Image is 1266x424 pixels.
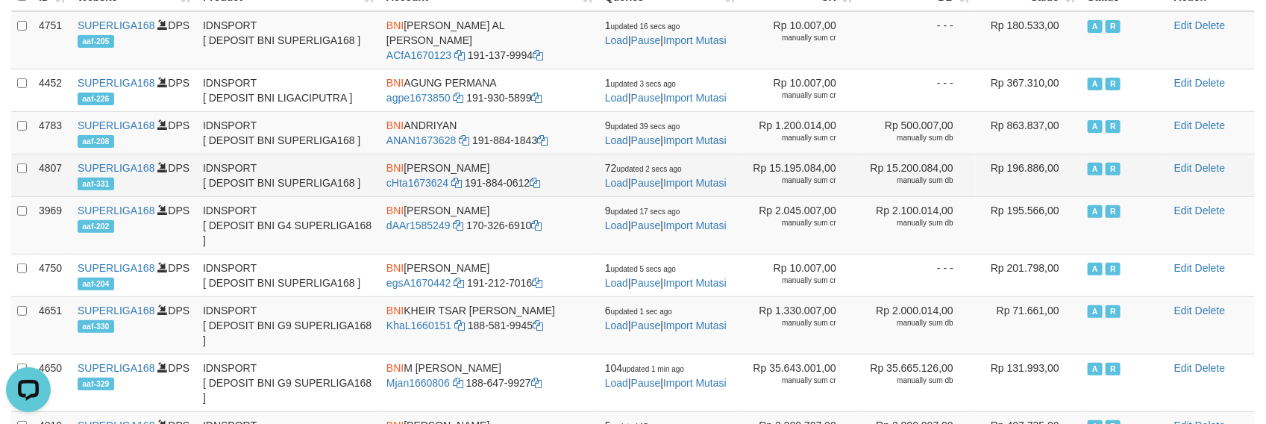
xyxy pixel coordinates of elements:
a: SUPERLIGA168 [78,362,155,374]
td: 4783 [33,111,72,154]
span: Active [1088,20,1103,33]
td: Rp 35.643.001,00 [742,354,859,411]
span: BNI [386,19,404,31]
a: KhaL1660151 [386,319,451,331]
a: Load [605,277,628,289]
a: Import Mutasi [663,319,727,331]
a: Copy cHta1673624 to clipboard [451,177,462,189]
td: Rp 180.533,00 [976,11,1082,69]
a: Load [605,177,628,189]
a: Import Mutasi [663,92,727,104]
td: Rp 367.310,00 [976,69,1082,111]
a: Import Mutasi [663,277,727,289]
a: Pause [631,277,661,289]
a: cHta1673624 [386,177,448,189]
span: Active [1088,78,1103,90]
span: updated 39 secs ago [611,122,680,131]
td: Rp 863.837,00 [976,111,1082,154]
td: DPS [72,11,197,69]
td: Rp 15.200.084,00 [859,154,976,196]
td: Rp 2.100.014,00 [859,196,976,254]
div: manually sum db [865,133,953,143]
a: Copy 1919305899 to clipboard [532,92,542,104]
td: - - - [859,69,976,111]
div: manually sum cr [748,90,836,101]
td: IDNSPORT [ DEPOSIT BNI G9 SUPERLIGA168 ] [197,296,380,354]
a: Edit [1174,362,1192,374]
span: BNI [386,362,404,374]
td: IDNSPORT [ DEPOSIT BNI SUPERLIGA168 ] [197,111,380,154]
td: 3969 [33,196,72,254]
a: Edit [1174,305,1192,317]
td: Rp 1.330.007,00 [742,296,859,354]
span: BNI [386,162,404,174]
a: Edit [1174,19,1192,31]
span: aaf-208 [78,135,114,148]
span: Active [1088,163,1103,175]
td: DPS [72,69,197,111]
a: Copy dAAr1585249 to clipboard [454,219,464,231]
td: Rp 2.000.014,00 [859,296,976,354]
a: Copy 1912127016 to clipboard [532,277,542,289]
a: Copy 1886479927 to clipboard [531,377,542,389]
a: Edit [1174,119,1192,131]
td: IDNSPORT [ DEPOSIT BNI SUPERLIGA168 ] [197,254,380,296]
td: Rp 2.045.007,00 [742,196,859,254]
td: IDNSPORT [ DEPOSIT BNI G9 SUPERLIGA168 ] [197,354,380,411]
a: dAAr1585249 [386,219,451,231]
td: 4807 [33,154,72,196]
td: DPS [72,254,197,296]
td: DPS [72,196,197,254]
td: Rp 10.007,00 [742,254,859,296]
a: Delete [1195,305,1225,317]
button: Open LiveChat chat widget [6,6,51,51]
div: manually sum cr [748,133,836,143]
div: manually sum db [865,218,953,228]
a: SUPERLIGA168 [78,77,155,89]
span: BNI [386,119,404,131]
span: updated 1 sec ago [611,308,672,316]
span: 9 [605,205,680,216]
span: 6 [605,305,672,317]
span: 1 [605,77,676,89]
span: | | [605,162,727,189]
span: 1 [605,19,680,31]
div: manually sum cr [748,33,836,43]
a: Load [605,377,628,389]
span: Running [1106,20,1121,33]
a: SUPERLIGA168 [78,205,155,216]
span: Running [1106,305,1121,318]
a: Edit [1174,162,1192,174]
span: aaf-205 [78,35,114,48]
span: | | [605,19,727,46]
a: Copy agpe1673850 to clipboard [454,92,464,104]
span: Running [1106,205,1121,218]
a: Load [605,219,628,231]
td: M [PERSON_NAME] 188-647-9927 [380,354,599,411]
td: Rp 500.007,00 [859,111,976,154]
a: Copy ACfA1670123 to clipboard [454,49,465,61]
a: Delete [1195,162,1225,174]
td: IDNSPORT [ DEPOSIT BNI G4 SUPERLIGA168 ] [197,196,380,254]
div: manually sum db [865,375,953,386]
a: SUPERLIGA168 [78,119,155,131]
a: ACfA1670123 [386,49,451,61]
a: egsA1670442 [386,277,451,289]
span: aaf-331 [78,178,114,190]
a: Import Mutasi [663,377,727,389]
a: Copy 1918841843 to clipboard [537,134,548,146]
span: Active [1088,205,1103,218]
a: Load [605,319,628,331]
span: updated 17 secs ago [611,208,680,216]
span: | | [605,77,727,104]
div: manually sum cr [748,318,836,328]
a: Delete [1195,362,1225,374]
a: Copy Mjan1660806 to clipboard [453,377,463,389]
a: Delete [1195,19,1225,31]
span: 1 [605,262,676,274]
div: manually sum cr [748,375,836,386]
span: | | [605,205,727,231]
td: Rp 196.886,00 [976,154,1082,196]
a: Pause [631,34,661,46]
span: Running [1106,263,1121,275]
